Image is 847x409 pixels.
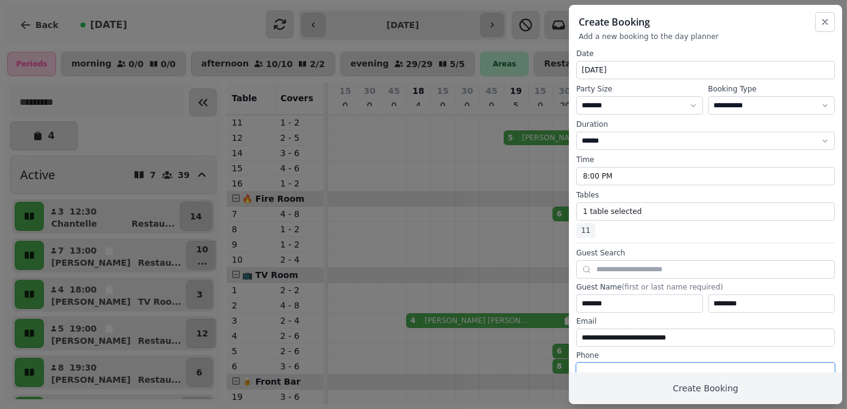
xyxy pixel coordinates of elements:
label: Guest Name [576,282,835,292]
label: Party Size [576,84,703,94]
label: Date [576,49,835,59]
button: Create Booking [569,372,842,404]
p: Add a new booking to the day planner [579,32,832,41]
button: [DATE] [576,61,835,79]
label: Time [576,155,835,165]
label: Email [576,316,835,326]
label: Tables [576,190,835,200]
span: 11 [576,223,595,238]
label: Phone [576,350,835,360]
label: Booking Type [708,84,835,94]
label: Guest Search [576,248,835,258]
button: 8:00 PM [576,167,835,185]
span: (first or last name required) [621,283,723,291]
label: Duration [576,119,835,129]
button: 1 table selected [576,202,835,221]
h2: Create Booking [579,15,832,29]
